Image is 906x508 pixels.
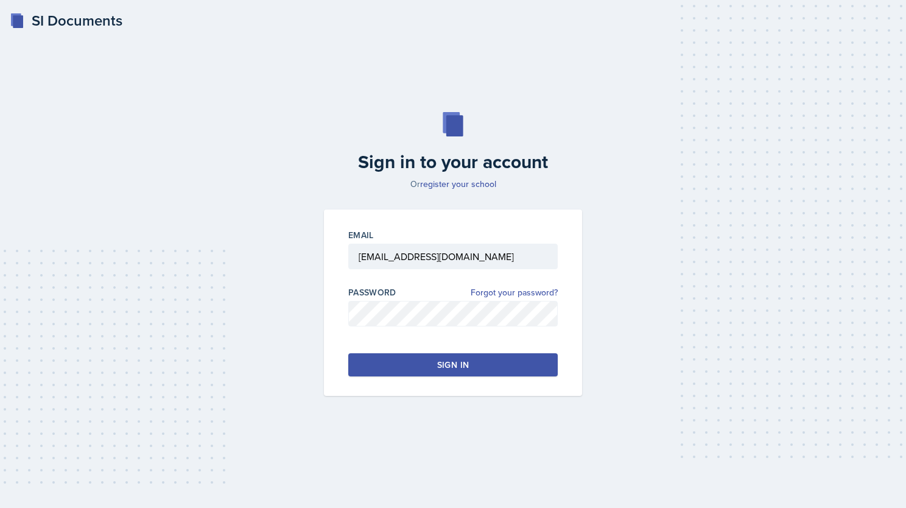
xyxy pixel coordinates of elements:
[348,286,396,298] label: Password
[10,10,122,32] a: SI Documents
[348,353,558,376] button: Sign in
[348,244,558,269] input: Email
[420,178,496,190] a: register your school
[471,286,558,299] a: Forgot your password?
[437,359,469,371] div: Sign in
[317,178,589,190] p: Or
[348,229,374,241] label: Email
[317,151,589,173] h2: Sign in to your account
